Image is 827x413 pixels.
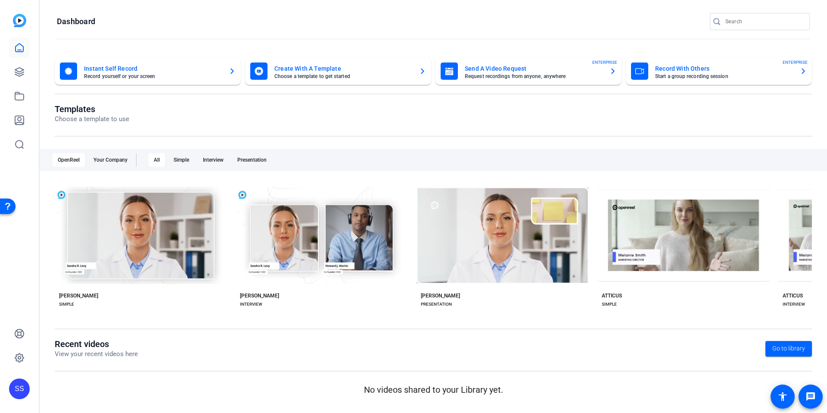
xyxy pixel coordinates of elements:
[765,341,812,357] a: Go to library
[149,153,165,167] div: All
[245,57,431,85] button: Create With A TemplateChoose a template to get started
[274,63,412,74] mat-card-title: Create With A Template
[198,153,229,167] div: Interview
[772,344,805,353] span: Go to library
[59,301,74,308] div: SIMPLE
[55,114,129,124] p: Choose a template to use
[725,16,803,27] input: Search
[783,59,808,66] span: ENTERPRISE
[240,292,279,299] div: [PERSON_NAME]
[240,301,262,308] div: INTERVIEW
[465,63,603,74] mat-card-title: Send A Video Request
[777,391,788,402] mat-icon: accessibility
[783,292,803,299] div: ATTICUS
[274,74,412,79] mat-card-subtitle: Choose a template to get started
[84,74,222,79] mat-card-subtitle: Record yourself or your screen
[53,153,85,167] div: OpenReel
[55,339,138,349] h1: Recent videos
[55,383,812,396] p: No videos shared to your Library yet.
[168,153,194,167] div: Simple
[655,63,793,74] mat-card-title: Record With Others
[626,57,812,85] button: Record With OthersStart a group recording sessionENTERPRISE
[435,57,622,85] button: Send A Video RequestRequest recordings from anyone, anywhereENTERPRISE
[602,292,622,299] div: ATTICUS
[57,16,95,27] h1: Dashboard
[602,301,617,308] div: SIMPLE
[232,153,272,167] div: Presentation
[13,14,26,27] img: blue-gradient.svg
[55,349,138,359] p: View your recent videos here
[9,379,30,399] div: SS
[655,74,793,79] mat-card-subtitle: Start a group recording session
[55,104,129,114] h1: Templates
[465,74,603,79] mat-card-subtitle: Request recordings from anyone, anywhere
[805,391,816,402] mat-icon: message
[421,292,460,299] div: [PERSON_NAME]
[84,63,222,74] mat-card-title: Instant Self Record
[88,153,133,167] div: Your Company
[592,59,617,66] span: ENTERPRISE
[421,301,452,308] div: PRESENTATION
[59,292,98,299] div: [PERSON_NAME]
[783,301,805,308] div: INTERVIEW
[55,57,241,85] button: Instant Self RecordRecord yourself or your screen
